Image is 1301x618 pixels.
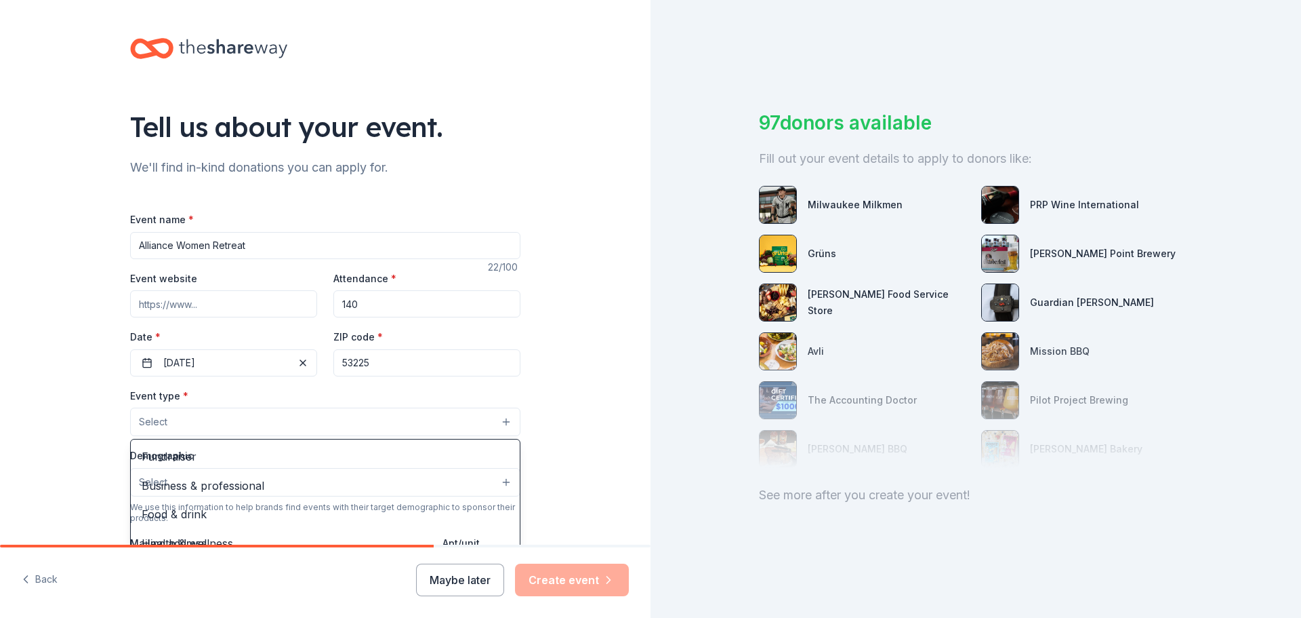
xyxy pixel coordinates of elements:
span: Food & drink [142,505,509,523]
span: Select [139,414,167,430]
span: Business & professional [142,477,509,495]
div: Select [130,439,520,602]
button: Select [130,408,520,436]
span: Health & wellness [142,535,509,552]
span: Fundraiser [142,448,509,465]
